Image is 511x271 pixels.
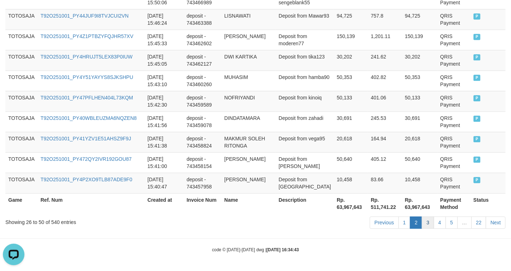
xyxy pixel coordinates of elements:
small: code © [DATE]-[DATE] dwg | [212,247,299,252]
button: Open LiveChat chat widget [3,3,24,24]
td: [DATE] 15:45:33 [144,29,184,50]
a: 4 [434,216,446,229]
td: QRIS Payment [437,152,470,173]
a: … [457,216,472,229]
a: T92O251001_PY40WBLEUZMA6NQZEN8 [41,115,137,121]
td: deposit - 743460260 [184,70,221,91]
td: 94,725 [334,9,368,29]
td: deposit - 743463388 [184,9,221,29]
td: TOTOSAJA [5,152,38,173]
td: Deposit from Mawar93 [276,9,334,29]
td: 150,139 [334,29,368,50]
td: QRIS Payment [437,91,470,111]
td: QRIS Payment [437,111,470,132]
td: TOTOSAJA [5,91,38,111]
td: Deposit from tika123 [276,50,334,70]
td: [DATE] 15:45:05 [144,50,184,70]
a: T92O251001_PY4Y51YAYYS8SJKSHPU [41,74,133,80]
td: 245.53 [368,111,402,132]
td: Deposit from moderen77 [276,29,334,50]
a: Next [486,216,506,229]
td: 10,458 [402,173,437,193]
span: PAID [474,116,481,122]
td: NOFRIYANDI [221,91,276,111]
td: QRIS Payment [437,9,470,29]
th: Game [5,193,38,214]
td: 1,201.11 [368,29,402,50]
td: [PERSON_NAME] [221,29,276,50]
td: deposit - 743459078 [184,111,221,132]
td: 30,691 [402,111,437,132]
td: Deposit from kinoiq [276,91,334,111]
td: [DATE] 15:43:10 [144,70,184,91]
th: Invoice Num [184,193,221,214]
td: Deposit from [PERSON_NAME] [276,152,334,173]
td: TOTOSAJA [5,29,38,50]
td: 50,133 [334,91,368,111]
th: Created at [144,193,184,214]
a: Previous [370,216,399,229]
td: Deposit from vega95 [276,132,334,152]
th: Rp. 511,741.22 [368,193,402,214]
a: T92O251001_PY472QY2IVR192GOU87 [41,156,132,162]
td: deposit - 743458154 [184,152,221,173]
td: 50,640 [402,152,437,173]
td: Deposit from [GEOGRAPHIC_DATA] [276,173,334,193]
th: Ref. Num [38,193,145,214]
td: QRIS Payment [437,50,470,70]
td: TOTOSAJA [5,50,38,70]
td: Deposit from hamba90 [276,70,334,91]
td: TOTOSAJA [5,70,38,91]
span: PAID [474,75,481,81]
td: [DATE] 15:46:24 [144,9,184,29]
td: MAKMUR SOLEH RITONGA [221,132,276,152]
th: Rp. 63,967,643 [334,193,368,214]
span: PAID [474,95,481,101]
a: T92O251001_PY4HRUJT5LEX83P0IUW [41,54,133,60]
th: Description [276,193,334,214]
td: 150,139 [402,29,437,50]
td: 30,691 [334,111,368,132]
th: Status [471,193,506,214]
td: TOTOSAJA [5,9,38,29]
td: 241.62 [368,50,402,70]
td: [DATE] 15:42:30 [144,91,184,111]
td: deposit - 743459589 [184,91,221,111]
td: [DATE] 15:41:56 [144,111,184,132]
td: TOTOSAJA [5,132,38,152]
span: PAID [474,177,481,183]
td: 10,458 [334,173,368,193]
td: 30,202 [334,50,368,70]
a: T92O251001_PY4P2XO9TLB87ADE9F0 [41,177,132,182]
a: T92O251001_PY4Z1PTBZYFQJHR57XV [41,33,133,39]
td: QRIS Payment [437,132,470,152]
td: QRIS Payment [437,70,470,91]
td: 50,353 [402,70,437,91]
td: 83.66 [368,173,402,193]
td: 401.06 [368,91,402,111]
a: T92O251001_PY47PFLHEN404L73KQM [41,95,133,101]
td: deposit - 743462602 [184,29,221,50]
span: PAID [474,54,481,60]
td: 20,618 [402,132,437,152]
th: Payment Method [437,193,470,214]
td: 757.8 [368,9,402,29]
span: PAID [474,34,481,40]
td: [DATE] 15:41:00 [144,152,184,173]
td: 405.12 [368,152,402,173]
td: LISNAWATI [221,9,276,29]
td: 30,202 [402,50,437,70]
td: TOTOSAJA [5,173,38,193]
div: Showing 26 to 50 of 540 entries [5,216,208,226]
a: 22 [471,216,487,229]
a: 1 [399,216,411,229]
td: [DATE] 15:40:47 [144,173,184,193]
span: PAID [474,13,481,19]
a: 5 [446,216,458,229]
a: T92O251001_PY41YZV1E51AHSZ9F9J [41,136,131,141]
td: 50,133 [402,91,437,111]
td: [DATE] 15:41:38 [144,132,184,152]
td: QRIS Payment [437,29,470,50]
td: DINDATAMARA [221,111,276,132]
th: Rp. 63,967,643 [402,193,437,214]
